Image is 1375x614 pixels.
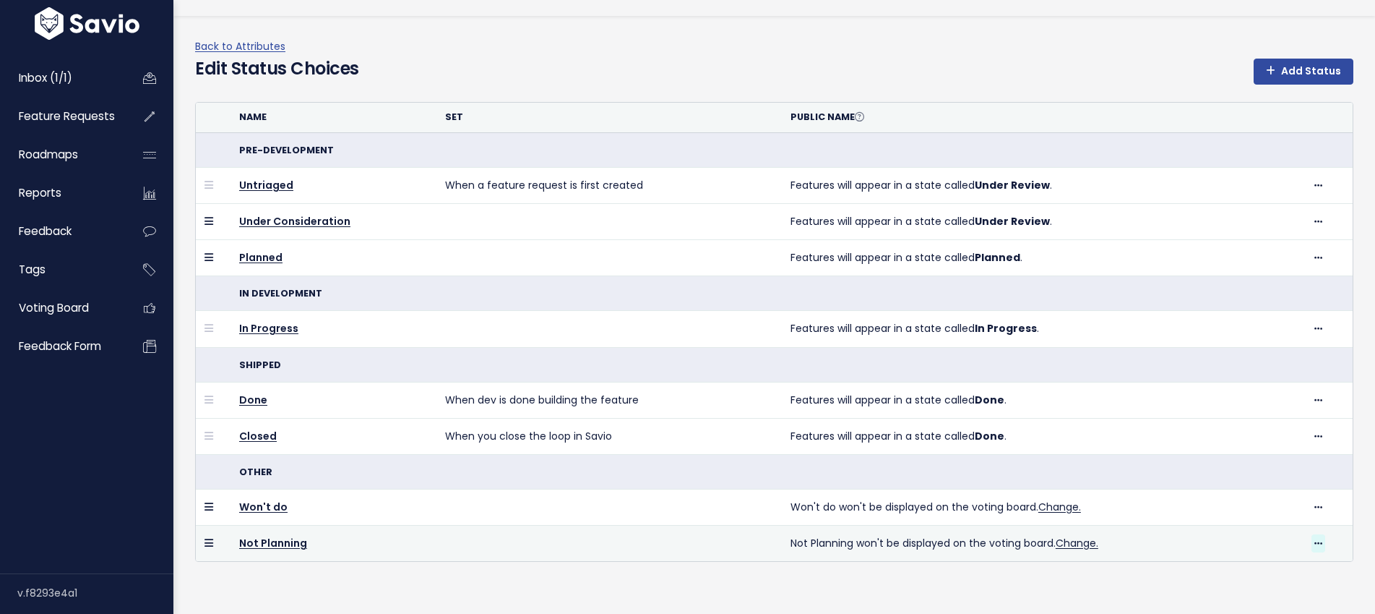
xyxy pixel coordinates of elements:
[4,253,120,286] a: Tags
[1056,536,1098,550] a: Change.
[239,429,277,443] a: Closed
[975,393,1004,407] strong: Done
[19,185,61,200] span: Reports
[782,103,1303,132] th: Public Name
[195,39,285,54] a: Back to Attributes
[4,215,120,248] a: Feedback
[239,393,267,407] a: Done
[782,167,1303,203] td: Features will appear in a state called .
[230,103,436,132] th: Name
[19,300,89,315] span: Voting Board
[975,321,1037,336] strong: In Progress
[782,204,1303,240] td: Features will appear in a state called .
[782,526,1303,562] td: Not Planning won't be displayed on the voting board.
[1038,500,1081,514] a: Change.
[1254,59,1353,85] a: Add Status
[436,167,782,203] td: When a feature request is first created
[19,108,115,124] span: Feature Requests
[782,311,1303,347] td: Features will appear in a state called .
[230,276,1353,311] th: In development
[975,214,1050,229] strong: Under Review
[19,338,101,354] span: Feedback form
[975,429,1004,443] strong: Done
[4,291,120,325] a: Voting Board
[239,214,350,229] a: Under Consideration
[17,574,173,612] div: v.f8293e4a1
[239,321,298,336] a: In Progress
[782,240,1303,276] td: Features will appear in a state called .
[782,382,1303,418] td: Features will appear in a state called .
[239,536,307,550] a: Not Planning
[19,70,72,85] span: Inbox (1/1)
[4,330,120,363] a: Feedback form
[4,138,120,171] a: Roadmaps
[782,418,1303,454] td: Features will appear in a state called .
[239,250,283,265] a: Planned
[4,176,120,210] a: Reports
[975,250,1020,265] strong: Planned
[436,103,782,132] th: Set
[436,418,782,454] td: When you close the loop in Savio
[230,455,1353,490] th: Other
[19,262,46,277] span: Tags
[31,7,143,40] img: logo-white.9d6f32f41409.svg
[19,223,72,239] span: Feedback
[195,56,359,96] h4: Edit Status Choices
[436,382,782,418] td: When dev is done building the feature
[230,347,1353,382] th: Shipped
[4,100,120,133] a: Feature Requests
[4,61,120,95] a: Inbox (1/1)
[19,147,78,162] span: Roadmaps
[975,178,1050,192] strong: Under Review
[239,178,293,192] a: Untriaged
[782,490,1303,526] td: Won't do won't be displayed on the voting board.
[239,500,288,514] a: Won't do
[230,132,1353,167] th: Pre-development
